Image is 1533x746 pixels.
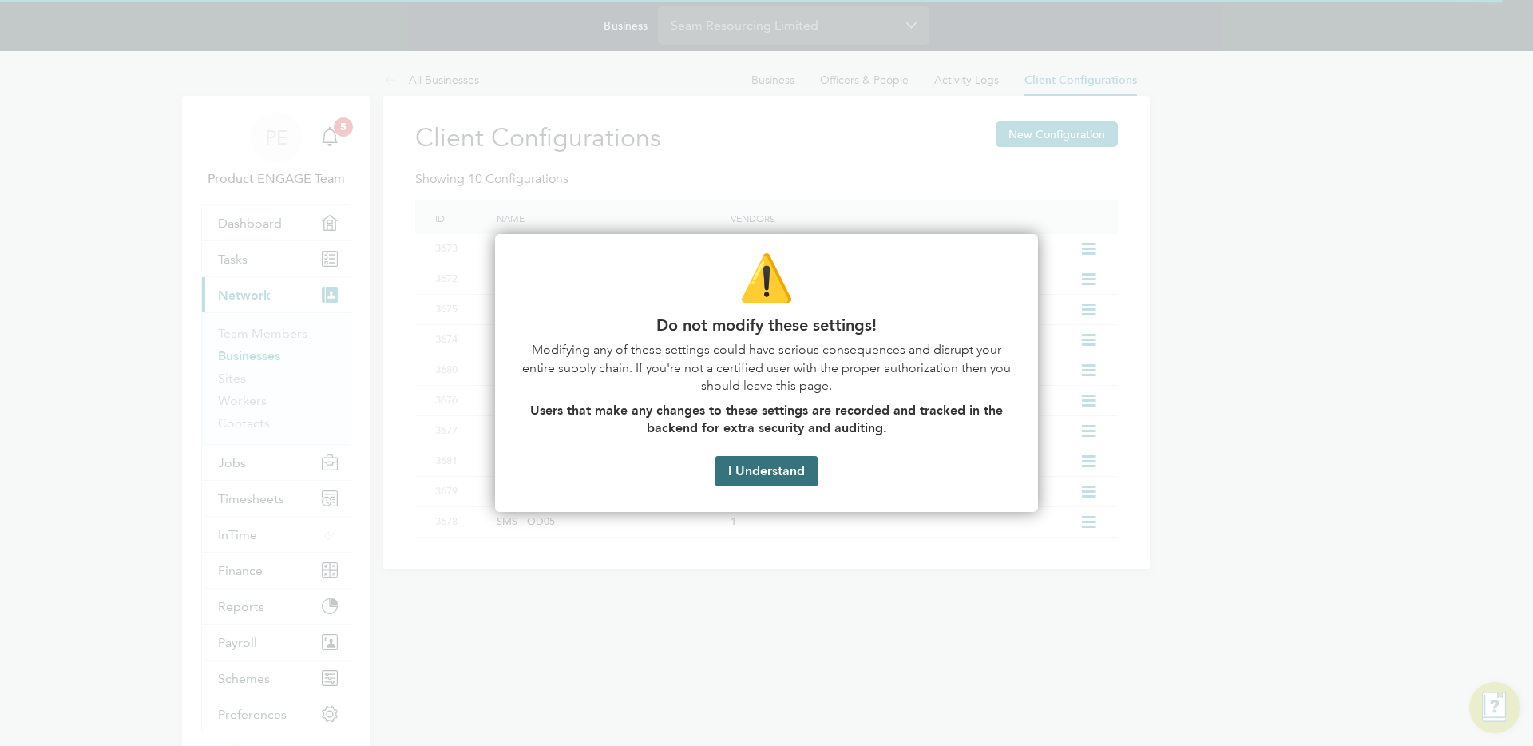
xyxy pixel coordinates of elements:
[521,341,1012,395] p: Modifying any of these settings could have serious consequences and disrupt your entire supply ch...
[521,315,1012,335] p: Do not modify these settings!
[495,234,1038,512] div: Do not modify these settings!
[715,456,818,486] button: I Understand
[521,247,1012,309] p: ⚠️
[530,403,1007,435] strong: Users that make any changes to these settings are recorded and tracked in the backend for extra s...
